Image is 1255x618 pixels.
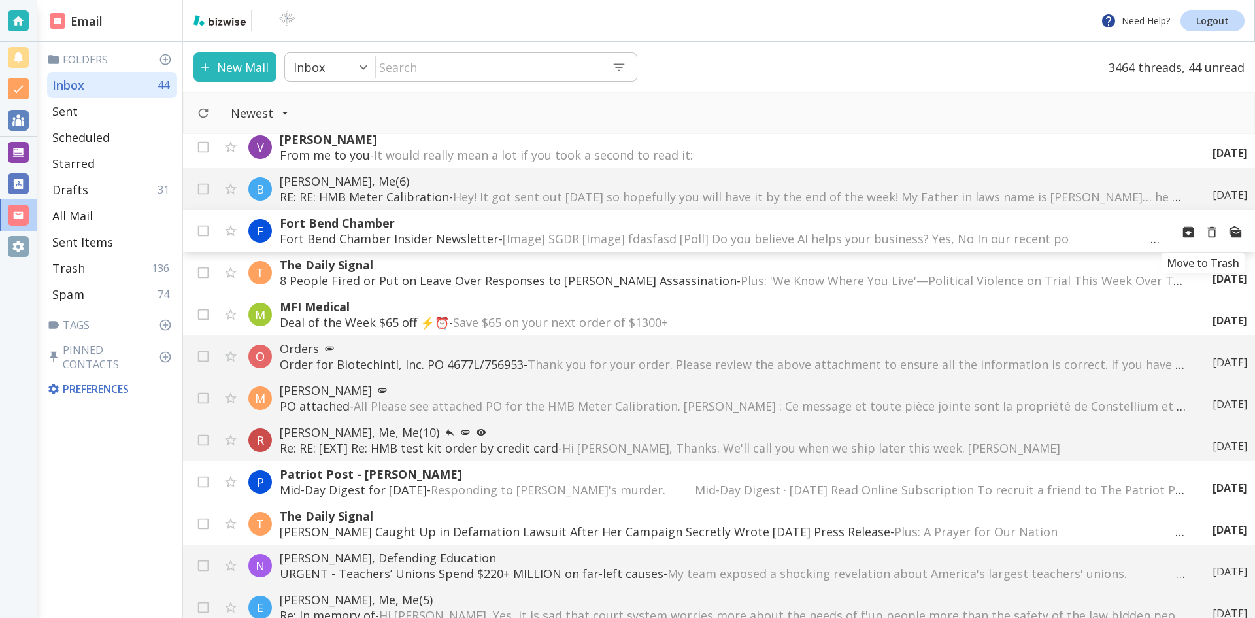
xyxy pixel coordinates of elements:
[256,558,265,574] p: N
[1213,188,1247,202] p: [DATE]
[47,150,177,177] div: Starred
[47,229,177,255] div: Sent Items
[280,299,1186,315] p: MFI Medical
[1162,253,1245,273] div: Move to Trash
[1213,146,1247,160] p: [DATE]
[293,60,325,75] p: Inbox
[280,440,1186,456] p: Re: RE: [EXT] Re: HMB test kit order by credit card -
[257,223,263,239] p: F
[52,182,88,197] p: Drafts
[50,12,103,30] h2: Email
[280,257,1186,273] p: The Daily Signal
[52,77,84,93] p: Inbox
[1180,10,1245,31] a: Logout
[44,377,177,402] div: Preferences
[280,173,1186,189] p: [PERSON_NAME], Me (6)
[52,286,84,302] p: Spam
[256,181,264,197] p: B
[1213,271,1247,286] p: [DATE]
[280,189,1186,205] p: RE: RE: HMB Meter Calibration -
[1101,13,1170,29] p: Need Help?
[280,592,1186,608] p: [PERSON_NAME], Me, Me (5)
[218,99,302,128] button: Filter
[47,382,175,396] p: Preferences
[1213,564,1247,579] p: [DATE]
[256,265,264,281] p: T
[1213,523,1247,537] p: [DATE]
[280,131,1186,147] p: [PERSON_NAME]
[280,508,1186,524] p: The Daily Signal
[193,52,276,82] button: New Mail
[280,215,1161,231] p: Fort Bend Chamber
[453,315,936,330] span: Save $65 on your next order of $1300+ ͏ ͏ ͏ ͏ ͏ ͏ ͏ ͏ ͏ ͏ ͏ ͏ ͏ ͏ ͏ ͏ ͏ ͏ ͏ ͏ ͏ ͏ ͏ ͏ ͏ ͏ ͏ ͏ ͏ ͏...
[1213,313,1247,328] p: [DATE]
[158,78,175,92] p: 44
[374,147,925,163] span: It would really mean a lot if you took a second to read it: ‌ ‌ ‌ ‌ ‌ ‌ ‌ ‌ ‌ ‌ ‌ ‌ ‌ ‌ ‌ ‌ ‌ ‌ ‌...
[47,124,177,150] div: Scheduled
[1213,439,1247,453] p: [DATE]
[152,261,175,275] p: 136
[1200,220,1224,244] button: Move to Trash
[52,260,85,276] p: Trash
[158,182,175,197] p: 31
[280,398,1186,414] p: PO attached -
[50,13,65,29] img: DashboardSidebarEmail.svg
[52,129,110,145] p: Scheduled
[280,231,1161,247] p: Fort Bend Chamber Insider Newsletter -
[47,255,177,281] div: Trash136
[192,101,215,125] button: Refresh
[257,600,263,615] p: E
[280,424,1186,440] p: [PERSON_NAME], Me, Me (10)
[257,432,264,448] p: R
[52,156,95,171] p: Starred
[476,427,486,438] svg: Your most recent message has not been opened yet
[257,10,317,31] img: BioTech International
[280,383,1186,398] p: [PERSON_NAME]
[52,208,93,224] p: All Mail
[280,466,1186,482] p: Patriot Post - [PERSON_NAME]
[47,72,177,98] div: Inbox44
[280,356,1186,372] p: Order for Biotechintl, Inc. PO 4677L/756953 -
[255,307,265,322] p: M
[562,440,1060,456] span: Hi [PERSON_NAME], Thanks. We'll call you when we ship later this week. [PERSON_NAME]
[47,203,177,229] div: All Mail
[158,287,175,301] p: 74
[280,315,1186,330] p: Deal of the Week $65 off ⚡⏰ -
[1213,355,1247,369] p: [DATE]
[47,318,177,332] p: Tags
[1213,481,1247,495] p: [DATE]
[47,343,177,371] p: Pinned Contacts
[280,341,1186,356] p: Orders
[256,349,265,364] p: O
[193,15,246,26] img: bizwise
[280,566,1186,581] p: URGENT - Teachers’ Unions Spend $220+ MILLION on far-left causes -
[47,281,177,307] div: Spam74
[280,550,1186,566] p: [PERSON_NAME], Defending Education
[1224,220,1247,244] button: Mark as Read
[503,231,1232,247] span: [Image] SGDR [Image] fdasfasd [Poll] Do you believe AI helps your business? Yes, No In our recent...
[52,234,113,250] p: Sent Items
[280,482,1186,498] p: Mid-Day Digest for [DATE] -
[255,390,265,406] p: M
[1213,397,1247,411] p: [DATE]
[257,139,264,155] p: V
[376,54,601,80] input: Search
[1196,16,1229,26] p: Logout
[280,273,1186,288] p: 8 People Fired or Put on Leave Over Responses to [PERSON_NAME] Assassination -
[52,103,78,119] p: Sent
[280,147,1186,163] p: From me to you -
[47,98,177,124] div: Sent
[256,516,264,532] p: T
[47,52,177,67] p: Folders
[257,474,264,490] p: P
[280,524,1186,540] p: [PERSON_NAME] Caught Up in Defamation Lawsuit After Her Campaign Secretly Wrote [DATE] Press Rele...
[1177,220,1200,244] button: Archive
[1101,52,1245,82] p: 3464 threads, 44 unread
[47,177,177,203] div: Drafts31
